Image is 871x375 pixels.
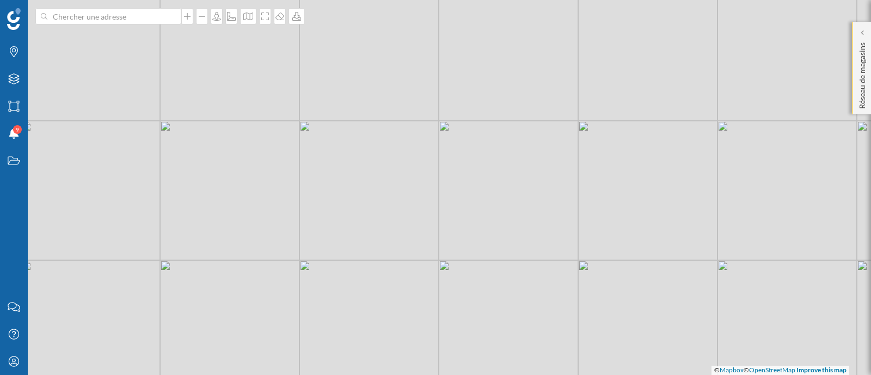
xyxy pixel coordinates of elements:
div: © © [711,366,849,375]
p: Réseau de magasins [857,38,868,109]
span: 9 [16,124,19,135]
span: Assistance [17,8,70,17]
img: Logo Geoblink [7,8,21,30]
a: Improve this map [796,366,847,374]
a: OpenStreetMap [749,366,795,374]
a: Mapbox [720,366,744,374]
